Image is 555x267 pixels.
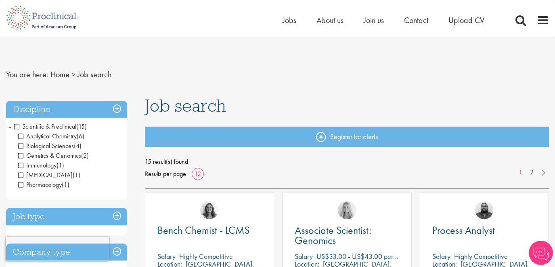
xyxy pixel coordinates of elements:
span: Job search [77,69,111,80]
a: 12 [192,170,204,178]
span: (1) [57,161,64,170]
span: Laboratory Technician [18,171,80,179]
span: Pharmacology [18,180,62,189]
span: Process Analyst [432,223,495,237]
span: Salary [432,252,450,261]
a: Jobs [283,15,296,25]
a: Join us [364,15,384,25]
a: Process Analyst [432,225,536,235]
span: Immunology [18,161,57,170]
h3: Job type [6,208,127,225]
img: Jackie Cerchio [200,201,218,219]
span: (15) [76,122,87,131]
span: Biological Sciences [18,142,74,150]
span: Analytical Chemistry [18,132,84,140]
span: Salary [157,252,176,261]
a: Bench Chemist - LCMS [157,225,262,235]
span: Scientific & Preclinical [14,122,87,131]
span: (1) [62,180,69,189]
a: About us [316,15,343,25]
span: Genetics & Genomics [18,151,89,160]
span: [MEDICAL_DATA] [18,171,73,179]
img: Shannon Briggs [338,201,356,219]
a: 1 [515,168,526,177]
img: Chatbot [529,241,553,265]
a: Contact [404,15,428,25]
span: Immunology [18,161,64,170]
a: breadcrumb link [50,69,69,80]
a: Register for alerts [145,127,549,147]
p: US$33.00 - US$43.00 per hour [316,252,407,261]
span: 15 result(s) found [145,156,549,168]
span: (2) [81,151,89,160]
span: Bench Chemist - LCMS [157,223,249,237]
span: Pharmacology [18,180,69,189]
a: Associate Scientist: Genomics [295,225,399,246]
p: Highly Competitive [454,252,508,261]
span: Results per page [145,168,186,180]
span: You are here: [6,69,48,80]
span: (1) [73,171,80,179]
span: > [71,69,75,80]
h3: Discipline [6,101,127,118]
span: Scientific & Preclinical [14,122,76,131]
a: Upload CV [448,15,484,25]
iframe: reCAPTCHA [6,237,109,261]
span: - [9,120,11,132]
span: Job search [145,95,226,117]
span: Analytical Chemistry [18,132,77,140]
span: Salary [295,252,313,261]
span: Associate Scientist: Genomics [295,223,371,247]
p: Highly Competitive [179,252,233,261]
span: (6) [77,132,84,140]
span: Genetics & Genomics [18,151,81,160]
span: Biological Sciences [18,142,82,150]
img: Ashley Bennett [475,201,493,219]
a: 2 [526,168,538,177]
span: (4) [74,142,82,150]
